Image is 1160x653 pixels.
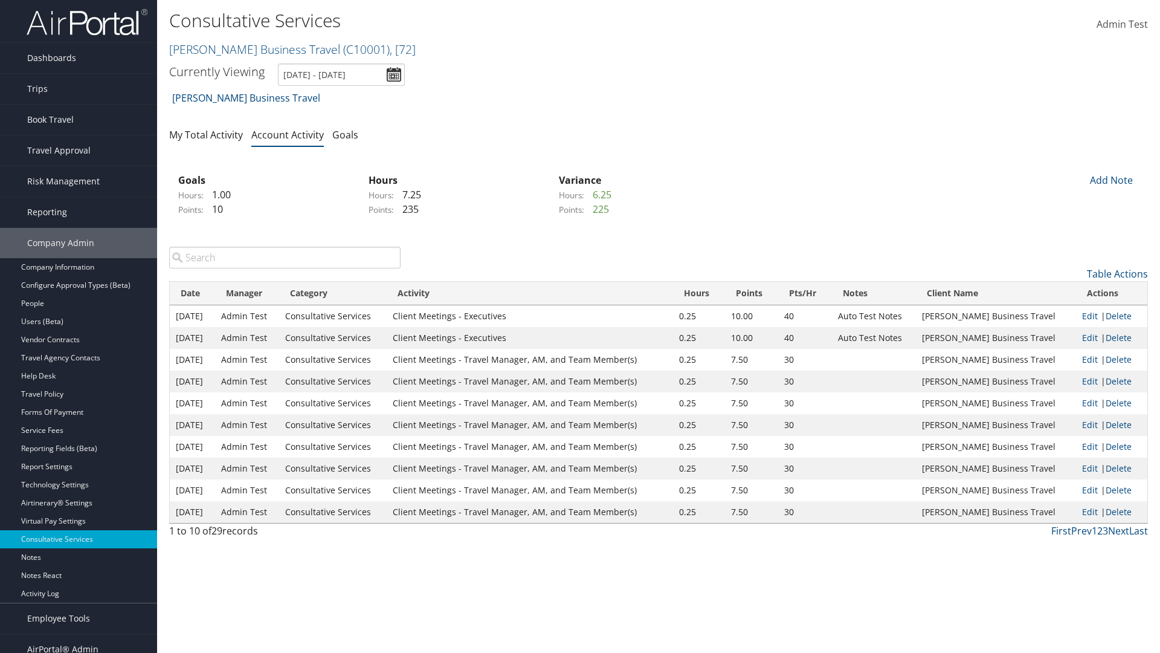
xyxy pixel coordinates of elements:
input: [DATE] - [DATE] [278,63,405,86]
span: 225 [587,203,609,216]
td: 7.50 [725,436,778,458]
a: Delete [1106,310,1132,322]
a: 2 [1097,524,1103,538]
strong: Hours [369,174,398,187]
td: | [1076,305,1147,327]
span: 29 [211,524,222,538]
th: Category: activate to sort column ascending [279,282,387,305]
td: 0.25 [673,349,725,371]
td: Consultative Services [279,371,387,392]
a: Edit [1082,354,1098,365]
td: 7.50 [725,414,778,436]
td: Admin Test [215,392,279,414]
td: [PERSON_NAME] Business Travel [916,501,1076,523]
a: Delete [1106,375,1132,387]
td: 7.50 [725,371,778,392]
a: Delete [1106,463,1132,474]
span: Admin Test [1097,18,1148,31]
td: [DATE] [170,327,215,349]
td: Admin Test [215,458,279,479]
h3: Currently Viewing [169,63,265,80]
td: [PERSON_NAME] Business Travel [916,392,1076,414]
td: [DATE] [170,458,215,479]
td: 7.50 [725,392,778,414]
a: Table Actions [1087,267,1148,281]
a: Account Activity [251,128,324,141]
span: Dashboards [27,43,76,73]
td: Admin Test [215,305,279,327]
td: 7.50 [725,458,778,479]
td: Admin Test [215,414,279,436]
a: Edit [1082,332,1098,343]
span: Book Travel [27,105,74,135]
td: | [1076,479,1147,501]
td: 0.25 [673,501,725,523]
td: [DATE] [170,305,215,327]
a: 1 [1092,524,1097,538]
td: [PERSON_NAME] Business Travel [916,479,1076,501]
th: Hours [673,282,725,305]
th: Points [725,282,778,305]
td: | [1076,371,1147,392]
span: 6.25 [587,188,611,201]
td: 30 [778,479,832,501]
a: [PERSON_NAME] Business Travel [169,41,416,57]
td: [DATE] [170,479,215,501]
td: Consultative Services [279,392,387,414]
span: Trips [27,74,48,104]
td: Consultative Services [279,349,387,371]
td: [DATE] [170,436,215,458]
td: Consultative Services [279,501,387,523]
td: [PERSON_NAME] Business Travel [916,458,1076,479]
td: Client Meetings - Travel Manager, AM, and Team Member(s) [387,414,673,436]
td: [DATE] [170,414,215,436]
img: airportal-logo.png [27,8,147,36]
td: Admin Test [215,479,279,501]
a: Delete [1106,506,1132,518]
a: My Total Activity [169,128,243,141]
td: 10.00 [725,305,778,327]
td: | [1076,414,1147,436]
a: Edit [1082,506,1098,518]
a: Edit [1082,397,1098,409]
td: 30 [778,458,832,479]
td: | [1076,458,1147,479]
td: Client Meetings - Travel Manager, AM, and Team Member(s) [387,349,673,371]
td: Consultative Services [279,327,387,349]
td: 0.25 [673,458,725,479]
input: Search [169,247,401,268]
th: Activity: activate to sort column ascending [387,282,673,305]
span: Employee Tools [27,603,90,634]
td: Consultative Services [279,479,387,501]
td: 40 [778,327,832,349]
span: 235 [396,203,419,216]
a: Delete [1106,332,1132,343]
td: Consultative Services [279,436,387,458]
h1: Consultative Services [169,8,822,33]
td: Admin Test [215,436,279,458]
td: | [1076,392,1147,414]
span: Travel Approval [27,135,91,166]
a: Prev [1071,524,1092,538]
span: 7.25 [396,188,421,201]
td: 0.25 [673,327,725,349]
a: Delete [1106,484,1132,496]
a: 3 [1103,524,1108,538]
label: Points: [178,204,204,216]
td: [DATE] [170,392,215,414]
a: Edit [1082,463,1098,474]
td: [PERSON_NAME] Business Travel [916,436,1076,458]
td: | [1076,501,1147,523]
a: [PERSON_NAME] Business Travel [172,86,320,110]
td: 0.25 [673,479,725,501]
td: Auto Test Notes [832,327,916,349]
td: Client Meetings - Travel Manager, AM, and Team Member(s) [387,436,673,458]
td: | [1076,327,1147,349]
td: Auto Test Notes [832,305,916,327]
div: Add Note [1081,173,1139,187]
td: 0.25 [673,436,725,458]
td: 40 [778,305,832,327]
td: [PERSON_NAME] Business Travel [916,371,1076,392]
th: Notes [832,282,916,305]
a: Goals [332,128,358,141]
